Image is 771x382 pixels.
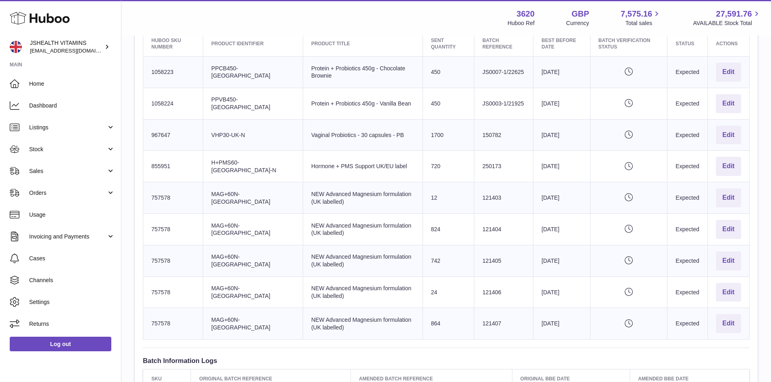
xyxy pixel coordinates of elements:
td: 121407 [474,308,533,340]
td: Protein + Probiotics 450g - Vanilla Bean [303,88,423,119]
td: 824 [423,214,474,245]
th: Best Before Date [533,31,590,56]
td: Expected [667,214,707,245]
span: Invoicing and Payments [29,233,106,241]
td: MAG+60N-[GEOGRAPHIC_DATA] [203,276,303,308]
div: JSHEALTH VITAMINS [30,39,103,55]
td: 450 [423,57,474,88]
td: NEW Advanced Magnesium formulation (UK labelled) [303,182,423,214]
td: NEW Advanced Magnesium formulation (UK labelled) [303,276,423,308]
span: Usage [29,211,115,219]
td: [DATE] [533,214,590,245]
td: PPCB450-[GEOGRAPHIC_DATA] [203,57,303,88]
td: MAG+60N-[GEOGRAPHIC_DATA] [203,214,303,245]
div: Currency [566,19,589,27]
td: [DATE] [533,308,590,340]
th: Product title [303,31,423,56]
td: 24 [423,276,474,308]
button: Edit [716,126,741,145]
button: Edit [716,283,741,302]
td: 450 [423,88,474,119]
td: [DATE] [533,245,590,276]
td: Hormone + PMS Support UK/EU label [303,151,423,182]
td: 150782 [474,119,533,151]
td: Protein + Probiotics 450g - Chocolate Brownie [303,57,423,88]
td: 121405 [474,245,533,276]
strong: 3620 [516,8,535,19]
button: Edit [716,314,741,333]
span: 27,591.76 [716,8,752,19]
img: internalAdmin-3620@internal.huboo.com [10,41,22,53]
button: Edit [716,63,741,82]
td: 1058224 [143,88,203,119]
h3: Batch Information Logs [143,356,750,365]
th: Actions [707,31,749,56]
td: NEW Advanced Magnesium formulation (UK labelled) [303,308,423,340]
th: Sent Quantity [423,31,474,56]
td: [DATE] [533,182,590,214]
td: MAG+60N-[GEOGRAPHIC_DATA] [203,308,303,340]
td: NEW Advanced Magnesium formulation (UK labelled) [303,214,423,245]
td: 757578 [143,276,203,308]
a: 7,575.16 Total sales [621,8,662,27]
td: MAG+60N-[GEOGRAPHIC_DATA] [203,245,303,276]
td: 864 [423,308,474,340]
td: 757578 [143,308,203,340]
th: Status [667,31,707,56]
span: Home [29,80,115,88]
span: Sales [29,167,106,175]
td: 720 [423,151,474,182]
td: Expected [667,57,707,88]
td: Expected [667,88,707,119]
button: Edit [716,251,741,270]
td: PPVB450-[GEOGRAPHIC_DATA] [203,88,303,119]
td: [DATE] [533,151,590,182]
td: 855951 [143,151,203,182]
td: 121403 [474,182,533,214]
td: 1058223 [143,57,203,88]
span: Cases [29,255,115,262]
td: 1700 [423,119,474,151]
td: [DATE] [533,57,590,88]
span: AVAILABLE Stock Total [693,19,761,27]
td: 967647 [143,119,203,151]
button: Edit [716,94,741,113]
td: MAG+60N-[GEOGRAPHIC_DATA] [203,182,303,214]
td: 121406 [474,276,533,308]
td: [DATE] [533,276,590,308]
span: Orders [29,189,106,197]
td: 757578 [143,245,203,276]
span: Stock [29,146,106,153]
td: [DATE] [533,119,590,151]
th: Batch Verification Status [590,31,667,56]
td: Expected [667,151,707,182]
td: NEW Advanced Magnesium formulation (UK labelled) [303,245,423,276]
td: Expected [667,308,707,340]
td: 121404 [474,214,533,245]
div: Huboo Ref [508,19,535,27]
td: 742 [423,245,474,276]
a: Log out [10,337,111,351]
td: Expected [667,182,707,214]
td: Expected [667,119,707,151]
th: Huboo SKU Number [143,31,203,56]
button: Edit [716,157,741,176]
td: Vaginal Probiotics - 30 capsules - PB [303,119,423,151]
td: Expected [667,276,707,308]
span: Returns [29,320,115,328]
a: 27,591.76 AVAILABLE Stock Total [693,8,761,27]
th: Product Identifier [203,31,303,56]
strong: GBP [571,8,589,19]
button: Edit [716,188,741,207]
td: [DATE] [533,88,590,119]
td: JS0007-1/22625 [474,57,533,88]
td: 757578 [143,182,203,214]
span: [EMAIL_ADDRESS][DOMAIN_NAME] [30,47,119,54]
span: Settings [29,298,115,306]
span: Total sales [625,19,661,27]
td: JS0003-1/21925 [474,88,533,119]
th: Batch Reference [474,31,533,56]
button: Edit [716,220,741,239]
span: 7,575.16 [621,8,652,19]
span: Dashboard [29,102,115,110]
